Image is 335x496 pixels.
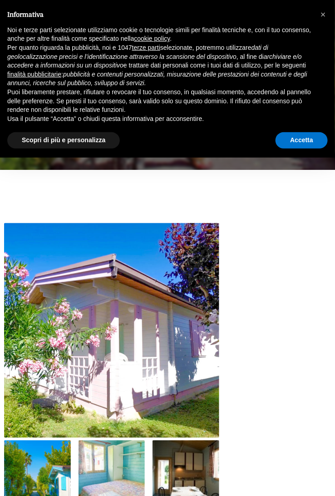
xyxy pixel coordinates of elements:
[7,115,313,124] p: Usa il pulsante “Accetta” o chiudi questa informativa per acconsentire.
[134,35,170,42] a: cookie policy
[7,26,313,43] p: Noi e terze parti selezionate utilizziamo cookie o tecnologie simili per finalità tecniche e, con...
[4,223,219,438] img: Villino in legno
[7,43,313,88] p: Per quanto riguarda la pubblicità, noi e 1047 selezionate, potremmo utilizzare , al fine di e tra...
[7,44,268,60] em: dati di geolocalizzazione precisi e l’identificazione attraverso la scansione del dispositivo
[7,71,307,87] em: pubblicità e contenuti personalizzati, misurazione delle prestazioni dei contenuti e degli annunc...
[320,10,326,19] span: ×
[7,11,313,19] h2: Informativa
[7,88,313,115] p: Puoi liberamente prestare, rifiutare o revocare il tuo consenso, in qualsiasi momento, accedendo ...
[7,70,61,79] button: finalità pubblicitarie
[7,132,120,149] button: Scopri di più e personalizza
[316,7,330,22] button: Chiudi questa informativa
[132,43,160,53] button: terze parti
[276,132,328,149] button: Accetta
